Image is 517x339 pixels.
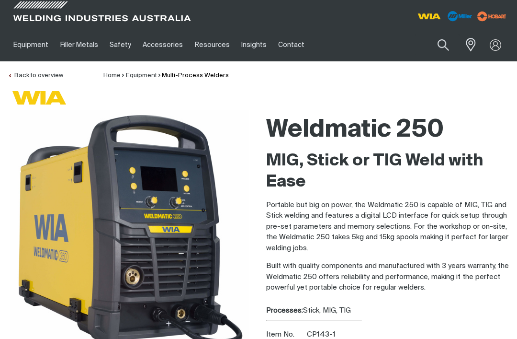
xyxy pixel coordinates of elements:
[474,9,509,23] img: miller
[266,151,509,193] h2: MIG, Stick or TIG Weld with Ease
[8,72,63,79] a: Back to overview of Multi-Process Welders
[103,71,229,81] nav: Breadcrumb
[427,34,460,56] button: Search products
[54,28,103,61] a: Filler Metals
[126,72,157,79] a: Equipment
[272,28,310,61] a: Contact
[236,28,272,61] a: Insights
[266,115,509,146] h1: Weldmatic 250
[266,151,509,293] div: Built with quality components and manufactured with 3 years warranty, the Weldmatic 250 offers re...
[104,28,137,61] a: Safety
[266,305,509,316] div: Stick, MIG, TIG
[307,331,336,338] span: CP143-1
[137,28,189,61] a: Accessories
[415,34,460,56] input: Product name or item number...
[103,72,121,79] a: Home
[266,307,303,314] strong: Processes:
[266,200,509,254] p: Portable but big on power, the Weldmatic 250 is capable of MIG, TIG and Stick welding and feature...
[189,28,236,61] a: Resources
[8,28,384,61] nav: Main
[8,28,54,61] a: Equipment
[162,72,229,79] a: Multi-Process Welders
